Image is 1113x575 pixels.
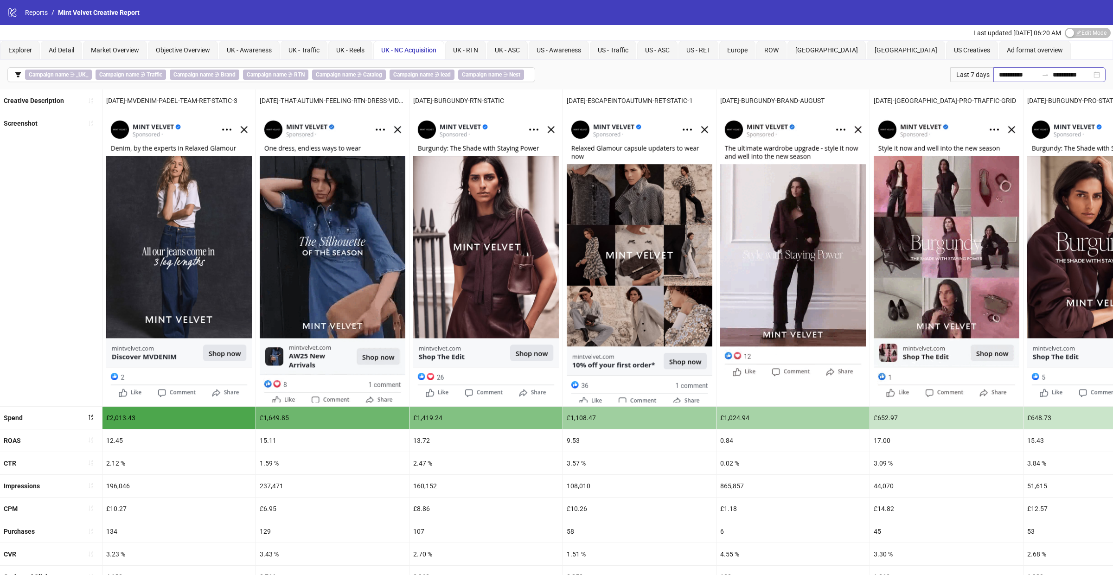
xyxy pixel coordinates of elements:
[563,429,716,452] div: 9.53
[764,46,779,54] span: ROW
[716,498,870,520] div: £1.18
[99,71,139,78] b: Campaign name
[102,543,256,565] div: 3.23 %
[170,70,239,80] span: ∌
[413,116,559,400] img: Screenshot 6836265162700
[227,46,272,54] span: UK - Awareness
[256,89,409,112] div: [DATE]-THAT-AUTUMN-FEELING-RTN-DRESS-VIDEO
[88,437,94,443] span: sort-ascending
[563,543,716,565] div: 1.51 %
[256,452,409,474] div: 1.59 %
[567,116,712,402] img: Screenshot 6841369286300
[645,46,670,54] span: US - ASC
[156,46,210,54] span: Objective Overview
[716,89,870,112] div: [DATE]-BURGUNDY-BRAND-AUGUST
[727,46,748,54] span: Europe
[409,407,563,429] div: £1,419.24
[870,452,1023,474] div: 3.09 %
[88,528,94,535] span: sort-ascending
[294,71,305,78] b: RTN
[409,520,563,543] div: 107
[716,407,870,429] div: £1,024.94
[381,46,436,54] span: UK - NC Acquisition
[409,89,563,112] div: [DATE]-BURGUNDY-RTN-STATIC
[336,46,365,54] span: UK - Reels
[102,407,256,429] div: £2,013.43
[563,452,716,474] div: 3.57 %
[88,414,94,421] span: sort-descending
[954,46,990,54] span: US Creatives
[106,116,252,400] img: Screenshot 6836270605300
[409,475,563,497] div: 160,152
[243,70,308,80] span: ∌
[4,528,35,535] b: Purchases
[875,46,937,54] span: [GEOGRAPHIC_DATA]
[458,70,524,80] span: ∋
[256,475,409,497] div: 237,471
[88,460,94,466] span: sort-ascending
[870,407,1023,429] div: £652.97
[25,70,92,80] span: ∋
[716,475,870,497] div: 865,857
[4,414,23,422] b: Spend
[393,71,433,78] b: Campaign name
[563,498,716,520] div: £10.26
[563,89,716,112] div: [DATE]-ESCAPEINTOAUTUMN-RET-STATIC-1
[870,429,1023,452] div: 17.00
[409,498,563,520] div: £8.86
[221,71,236,78] b: Brand
[102,429,256,452] div: 12.45
[409,452,563,474] div: 2.47 %
[716,520,870,543] div: 6
[495,46,520,54] span: UK - ASC
[870,543,1023,565] div: 3.30 %
[4,550,16,558] b: CVR
[173,71,213,78] b: Campaign name
[88,120,94,127] span: sort-ascending
[441,71,451,78] b: lead
[870,520,1023,543] div: 45
[1007,46,1063,54] span: Ad format overview
[563,520,716,543] div: 58
[49,46,74,54] span: Ad Detail
[973,29,1061,37] span: Last updated [DATE] 06:20 AM
[716,452,870,474] div: 0.02 %
[563,407,716,429] div: £1,108.47
[4,482,40,490] b: Impressions
[260,116,405,402] img: Screenshot 6836265162900
[102,89,256,112] div: [DATE]-MVDENIM-PADEL-TEAM-RET-STATIC-3
[4,97,64,104] b: Creative Description
[795,46,858,54] span: [GEOGRAPHIC_DATA]
[256,429,409,452] div: 15.11
[102,498,256,520] div: £10.27
[8,46,32,54] span: Explorer
[870,475,1023,497] div: 44,070
[870,89,1023,112] div: [DATE]-[GEOGRAPHIC_DATA]-PRO-TRAFFIC-GRID
[23,7,50,18] a: Reports
[1042,71,1049,78] span: to
[4,505,18,512] b: CPM
[870,498,1023,520] div: £14.82
[256,498,409,520] div: £6.95
[288,46,320,54] span: UK - Traffic
[256,407,409,429] div: £1,649.85
[537,46,581,54] span: US - Awareness
[409,429,563,452] div: 13.72
[509,71,520,78] b: Nest
[409,543,563,565] div: 2.70 %
[247,71,287,78] b: Campaign name
[453,46,478,54] span: UK - RTN
[147,71,162,78] b: Traffic
[462,71,502,78] b: Campaign name
[4,120,38,127] b: Screenshot
[29,71,69,78] b: Campaign name
[874,116,1019,400] img: Screenshot 6836265157700
[256,543,409,565] div: 3.43 %
[4,437,21,444] b: ROAS
[950,67,993,82] div: Last 7 days
[102,452,256,474] div: 2.12 %
[563,475,716,497] div: 108,010
[716,429,870,452] div: 0.84
[88,482,94,489] span: sort-ascending
[88,97,94,104] span: sort-ascending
